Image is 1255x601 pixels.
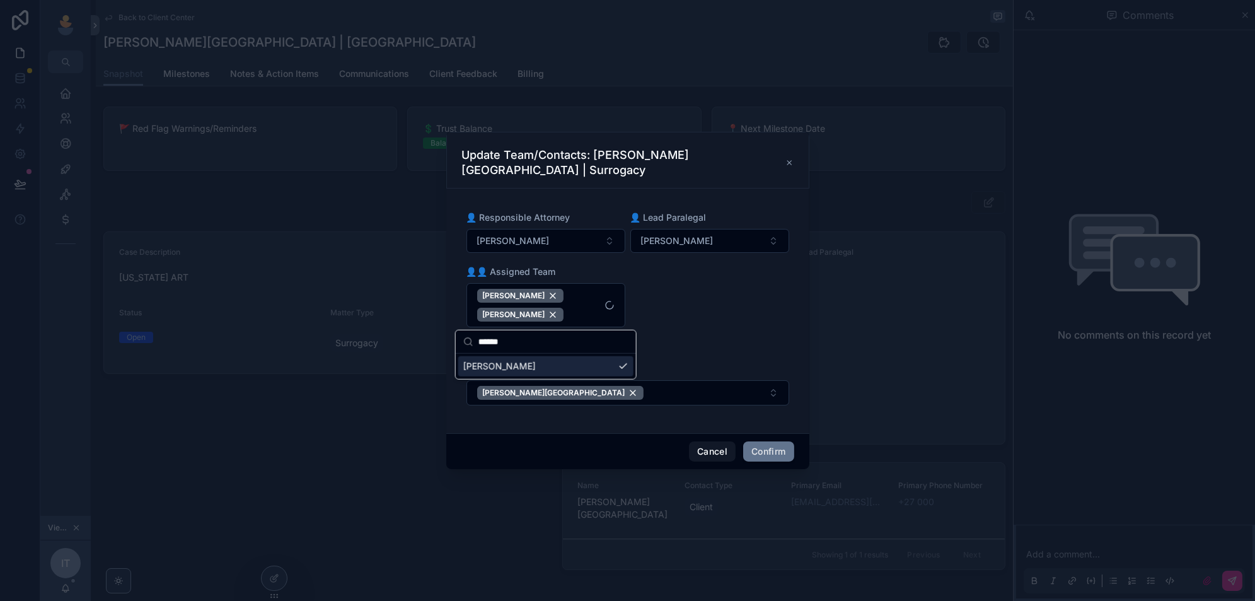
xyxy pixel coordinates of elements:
span: 👤 Responsible Attorney [466,212,570,223]
span: [PERSON_NAME] [483,291,545,301]
span: 👤👤 Assigned Team [466,266,556,277]
span: [PERSON_NAME] [641,235,714,247]
button: Cancel [689,441,736,462]
span: [PERSON_NAME] [477,235,550,247]
div: Suggestions [456,354,636,379]
button: Unselect 68023 [477,386,644,400]
button: Select Button [630,229,789,253]
button: Unselect 1059 [477,289,564,303]
h3: Update Team/Contacts: [PERSON_NAME][GEOGRAPHIC_DATA] | Surrogacy [462,148,785,178]
span: [PERSON_NAME] [463,360,536,373]
span: [PERSON_NAME][GEOGRAPHIC_DATA] [483,388,625,398]
button: Unselect 1049 [477,308,564,322]
span: 👤 Lead Paralegal [630,212,707,223]
button: Select Button [466,283,625,327]
button: Select Button [466,380,789,406]
button: Select Button [466,229,625,253]
span: [PERSON_NAME] [483,310,545,320]
button: Confirm [743,441,794,462]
